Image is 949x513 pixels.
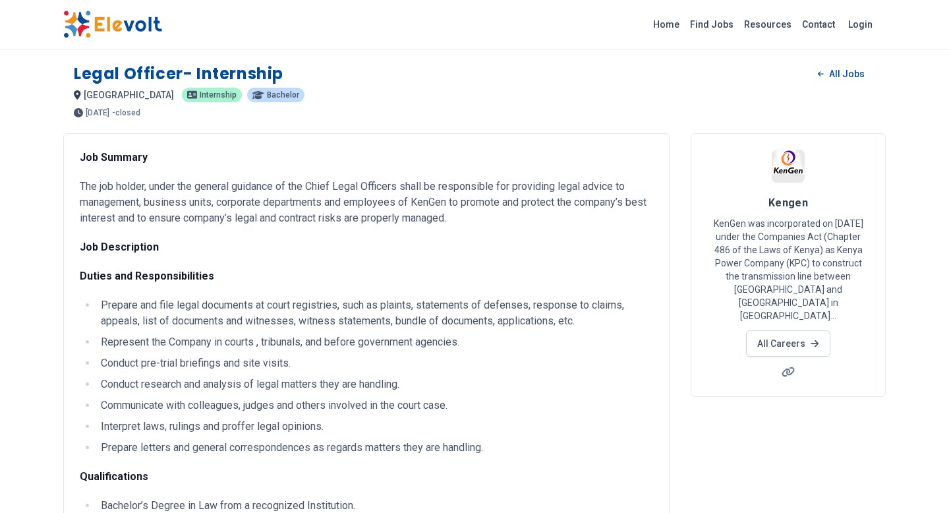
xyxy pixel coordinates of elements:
[739,14,797,35] a: Resources
[80,470,148,483] strong: Qualifications
[797,14,840,35] a: Contact
[97,377,653,392] li: Conduct research and analysis of legal matters they are handling.
[267,91,299,99] span: Bachelor
[707,217,869,322] p: KenGen was incorporated on [DATE] under the Companies Act (Chapter 486 of the Laws of Kenya) as K...
[685,14,739,35] a: Find Jobs
[840,11,880,38] a: Login
[86,109,109,117] span: [DATE]
[746,330,830,357] a: All Careers
[80,179,653,226] p: The job holder, under the general guidance of the Chief Legal Officers shall be responsible for p...
[80,270,214,282] strong: Duties and Responsibilities
[97,297,653,329] li: Prepare and file legal documents at court registries, such as plaints, statements of defenses, re...
[768,196,809,209] span: Kengen
[84,90,174,100] span: [GEOGRAPHIC_DATA]
[97,440,653,456] li: Prepare letters and general correspondences as regards matters they are handling.
[648,14,685,35] a: Home
[80,151,148,164] strong: Job Summary
[200,91,237,99] span: internship
[97,419,653,435] li: Interpret laws, rulings and proffer legal opinions.
[97,355,653,371] li: Conduct pre-trial briefings and site visits.
[74,63,283,84] h1: Legal Officer- Internship
[112,109,140,117] p: - closed
[97,334,653,350] li: Represent the Company in courts , tribunals, and before government agencies.
[772,150,805,183] img: Kengen
[807,64,875,84] a: All Jobs
[63,11,162,38] img: Elevolt
[97,398,653,413] li: Communicate with colleagues, judges and others involved in the court case.
[80,241,159,253] strong: Job Description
